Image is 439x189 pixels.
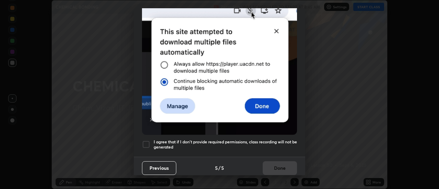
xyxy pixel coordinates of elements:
[221,164,224,172] h4: 5
[215,164,218,172] h4: 5
[218,164,221,172] h4: /
[154,139,297,150] h5: I agree that if I don't provide required permissions, class recording will not be generated
[142,161,176,175] button: Previous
